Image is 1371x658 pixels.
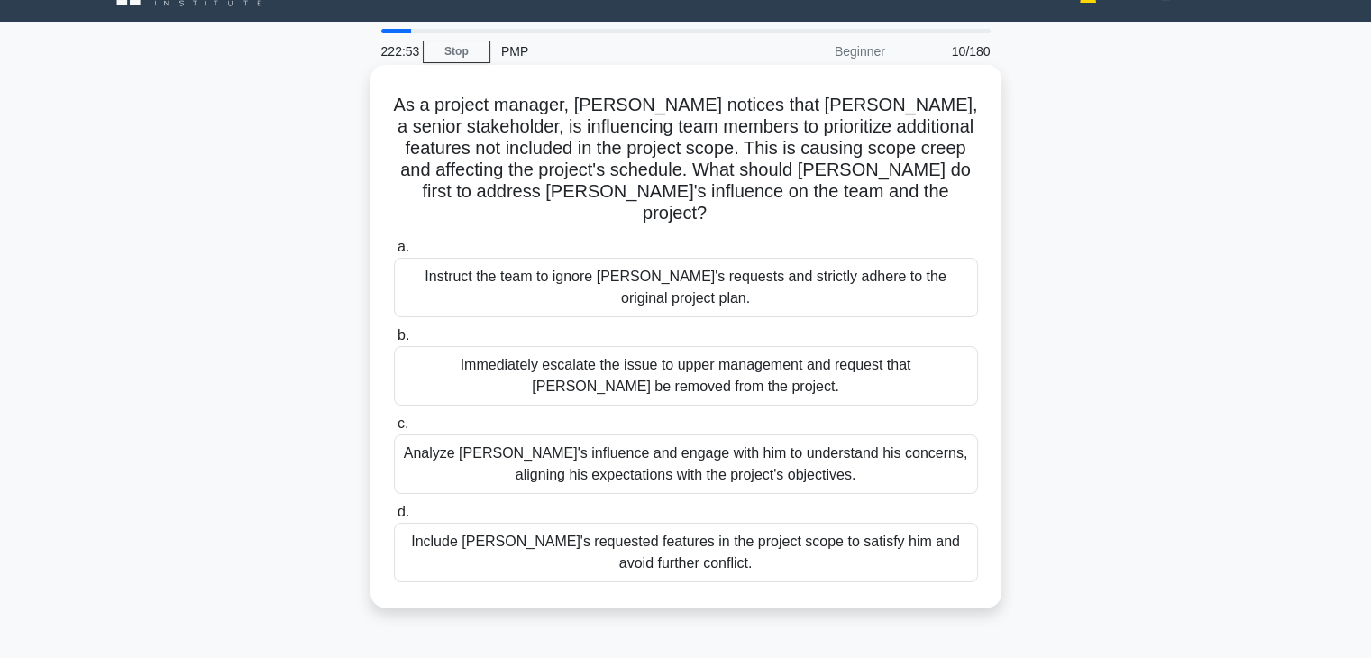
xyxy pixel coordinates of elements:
[394,346,978,406] div: Immediately escalate the issue to upper management and request that [PERSON_NAME] be removed from...
[392,94,980,225] h5: As a project manager, [PERSON_NAME] notices that [PERSON_NAME], a senior stakeholder, is influenc...
[394,258,978,317] div: Instruct the team to ignore [PERSON_NAME]'s requests and strictly adhere to the original project ...
[738,33,896,69] div: Beginner
[394,523,978,582] div: Include [PERSON_NAME]'s requested features in the project scope to satisfy him and avoid further ...
[394,434,978,494] div: Analyze [PERSON_NAME]'s influence and engage with him to understand his concerns, aligning his ex...
[398,416,408,431] span: c.
[398,504,409,519] span: d.
[490,33,738,69] div: PMP
[370,33,423,69] div: 222:53
[423,41,490,63] a: Stop
[398,239,409,254] span: a.
[398,327,409,343] span: b.
[896,33,1001,69] div: 10/180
